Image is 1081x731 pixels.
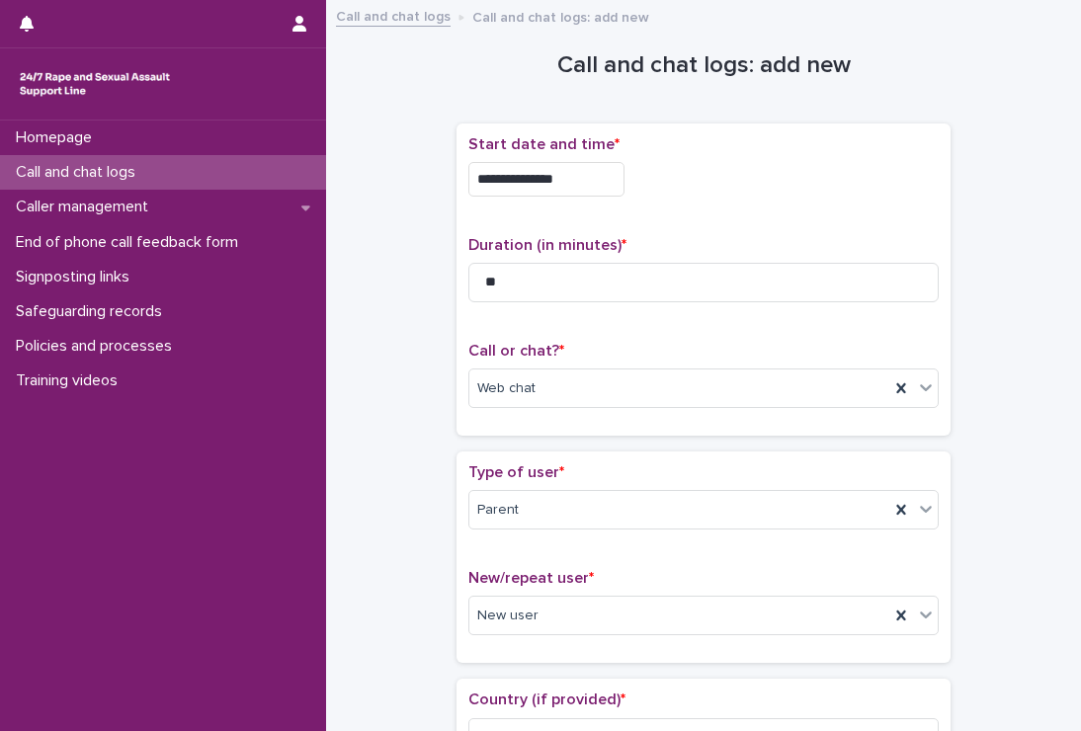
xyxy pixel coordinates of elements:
[468,691,625,707] span: Country (if provided)
[8,268,145,286] p: Signposting links
[477,606,539,626] span: New user
[477,378,536,399] span: Web chat
[468,237,626,253] span: Duration (in minutes)
[8,233,254,252] p: End of phone call feedback form
[468,570,594,586] span: New/repeat user
[8,198,164,216] p: Caller management
[8,371,133,390] p: Training videos
[336,4,451,27] a: Call and chat logs
[8,163,151,182] p: Call and chat logs
[16,64,174,104] img: rhQMoQhaT3yELyF149Cw
[472,5,649,27] p: Call and chat logs: add new
[8,128,108,147] p: Homepage
[8,337,188,356] p: Policies and processes
[468,343,564,359] span: Call or chat?
[457,51,951,80] h1: Call and chat logs: add new
[477,500,519,521] span: Parent
[468,464,564,480] span: Type of user
[468,136,620,152] span: Start date and time
[8,302,178,321] p: Safeguarding records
